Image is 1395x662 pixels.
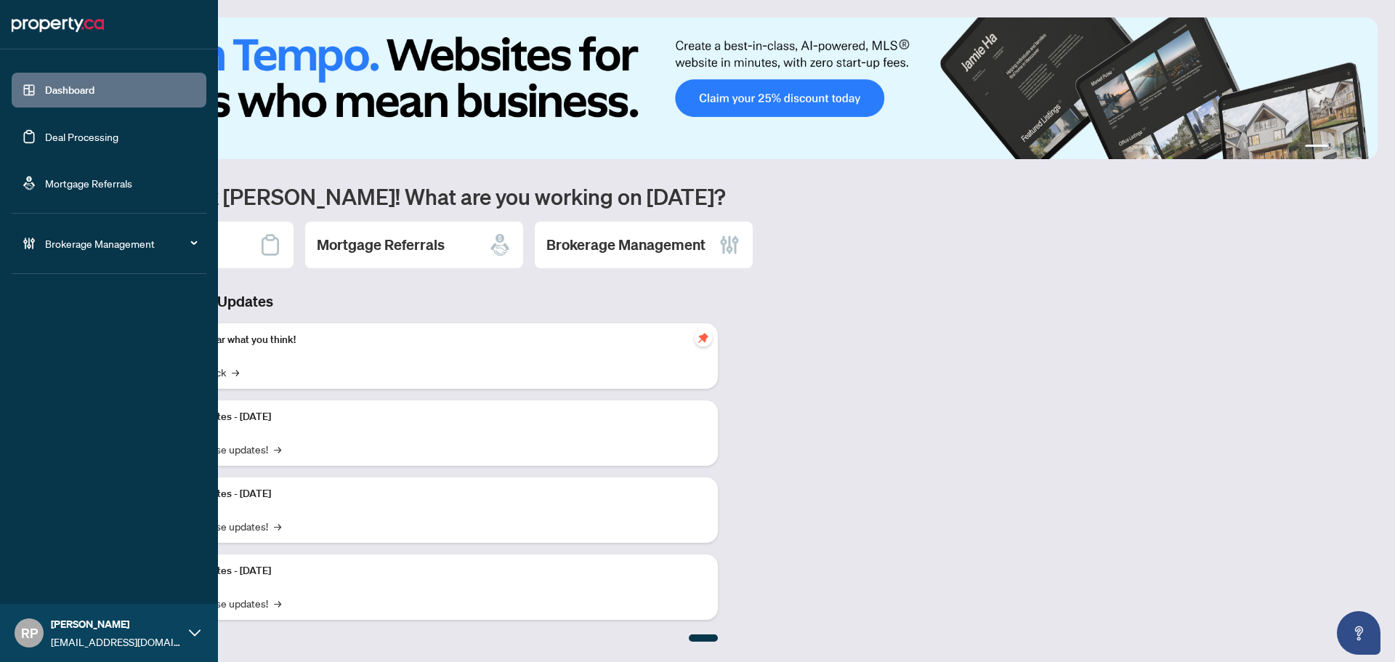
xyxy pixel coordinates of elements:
span: → [274,518,281,534]
p: We want to hear what you think! [153,332,706,348]
button: Open asap [1337,611,1380,655]
h3: Brokerage & Industry Updates [76,291,718,312]
span: [EMAIL_ADDRESS][DOMAIN_NAME] [51,634,182,650]
p: Platform Updates - [DATE] [153,486,706,502]
a: Dashboard [45,84,94,97]
button: 4 [1357,145,1363,150]
a: Deal Processing [45,130,118,143]
span: [PERSON_NAME] [51,616,182,632]
span: → [232,364,239,380]
p: Platform Updates - [DATE] [153,409,706,425]
img: Slide 0 [76,17,1378,159]
button: 1 [1305,145,1328,150]
span: RP [21,623,38,643]
span: Brokerage Management [45,235,196,251]
button: 2 [1334,145,1340,150]
img: logo [12,13,104,36]
h2: Brokerage Management [546,235,705,255]
button: 3 [1346,145,1351,150]
span: → [274,595,281,611]
span: pushpin [695,329,712,347]
h2: Mortgage Referrals [317,235,445,255]
h1: Welcome back [PERSON_NAME]! What are you working on [DATE]? [76,182,1378,210]
span: → [274,441,281,457]
a: Mortgage Referrals [45,177,132,190]
p: Platform Updates - [DATE] [153,563,706,579]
